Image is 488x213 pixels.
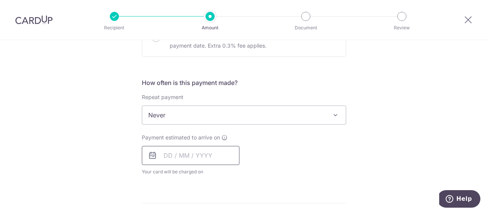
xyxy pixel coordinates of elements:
p: Amount [182,24,238,32]
label: Repeat payment [142,93,183,101]
p: Recipient [86,24,143,32]
p: Document [278,24,334,32]
iframe: Opens a widget where you can find more information [439,190,480,209]
p: Your card will be charged one business day before the selected payment date. Extra 0.3% fee applies. [170,32,337,50]
span: Your card will be charged on [142,168,239,176]
span: Payment estimated to arrive on [142,134,220,141]
img: CardUp [15,15,53,24]
h5: How often is this payment made? [142,78,346,87]
p: Review [374,24,430,32]
span: Never [142,106,346,124]
input: DD / MM / YYYY [142,146,239,165]
span: Never [142,106,346,125]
